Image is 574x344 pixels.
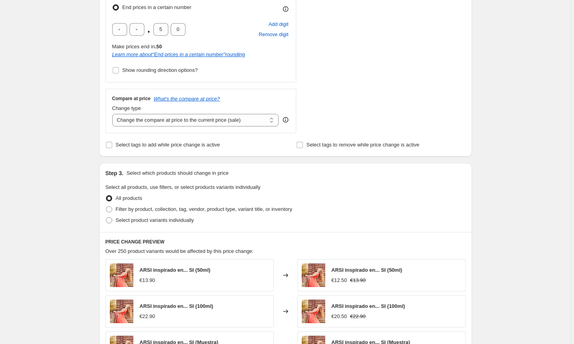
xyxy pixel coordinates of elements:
[155,44,162,49] b: .50
[110,263,133,287] img: arsi1_80x.jpg
[116,206,292,212] span: Filter by product, collection, tag, vendor, product type, variant title, or inventory
[140,276,155,284] div: €13.90
[332,267,403,273] span: ARSI inspirado en... SI (50ml)
[129,23,144,36] input: ﹡
[112,105,141,111] span: Change type
[116,142,220,148] span: Select tags to add while price change is active
[112,23,127,36] input: ﹡
[126,169,228,177] p: Select which products should change in price
[282,116,290,124] div: help
[147,23,151,36] span: .
[116,217,194,223] span: Select product variants individually
[106,169,124,177] h2: Step 3.
[259,31,288,38] span: Remove digit
[140,267,211,273] span: ARSI inspirado en... SI (50ml)
[116,195,142,201] span: All products
[350,276,366,284] strike: €13.90
[154,96,220,102] button: What's the compare at price?
[153,23,168,36] input: ﹡
[267,19,290,29] button: Add placeholder
[350,313,366,320] strike: €22.90
[112,44,162,49] span: Make prices end in
[112,51,245,57] a: Learn more about"End prices in a certain number"rounding
[332,276,347,284] div: €12.50
[140,313,155,320] div: €22.90
[106,239,466,245] h6: PRICE CHANGE PREVIEW
[332,303,405,309] span: ARSI inspirado en... SI (100ml)
[268,20,288,28] span: Add digit
[110,300,133,323] img: arsi1_80x.jpg
[171,23,186,36] input: ﹡
[332,313,347,320] div: €20.50
[306,142,419,148] span: Select tags to remove while price change is active
[106,248,254,254] span: Over 250 product variants would be affected by this price change:
[112,51,245,57] i: Learn more about " End prices in a certain number " rounding
[112,95,151,102] h3: Compare at price
[302,263,325,287] img: arsi1_80x.jpg
[302,300,325,323] img: arsi1_80x.jpg
[106,184,261,190] span: Select all products, use filters, or select products variants individually
[122,67,198,73] span: Show rounding direction options?
[257,29,290,40] button: Remove placeholder
[140,303,213,309] span: ARSI inspirado en... SI (100ml)
[122,4,191,10] span: End prices in a certain number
